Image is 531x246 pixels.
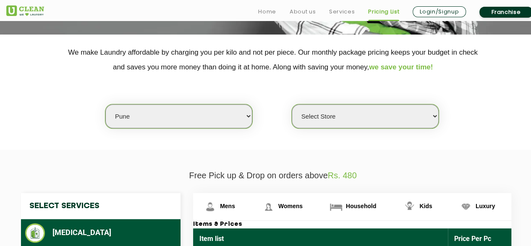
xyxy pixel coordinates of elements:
img: UClean Laundry and Dry Cleaning [6,5,44,16]
img: Luxury [458,199,473,214]
h3: Items & Prices [193,221,511,228]
img: Household [329,199,343,214]
span: Womens [278,203,303,209]
span: we save your time! [369,63,433,71]
img: Womens [261,199,276,214]
img: Dry Cleaning [25,223,45,243]
a: Home [258,7,276,17]
span: Mens [220,203,235,209]
a: About us [290,7,316,17]
li: [MEDICAL_DATA] [25,223,176,243]
span: Rs. 480 [328,171,357,180]
img: Kids [402,199,417,214]
span: Household [346,203,376,209]
h4: Select Services [21,193,180,219]
span: Kids [419,203,432,209]
img: Mens [203,199,217,214]
a: Login/Signup [413,6,466,17]
span: Luxury [476,203,495,209]
a: Services [329,7,355,17]
a: Pricing List [368,7,399,17]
